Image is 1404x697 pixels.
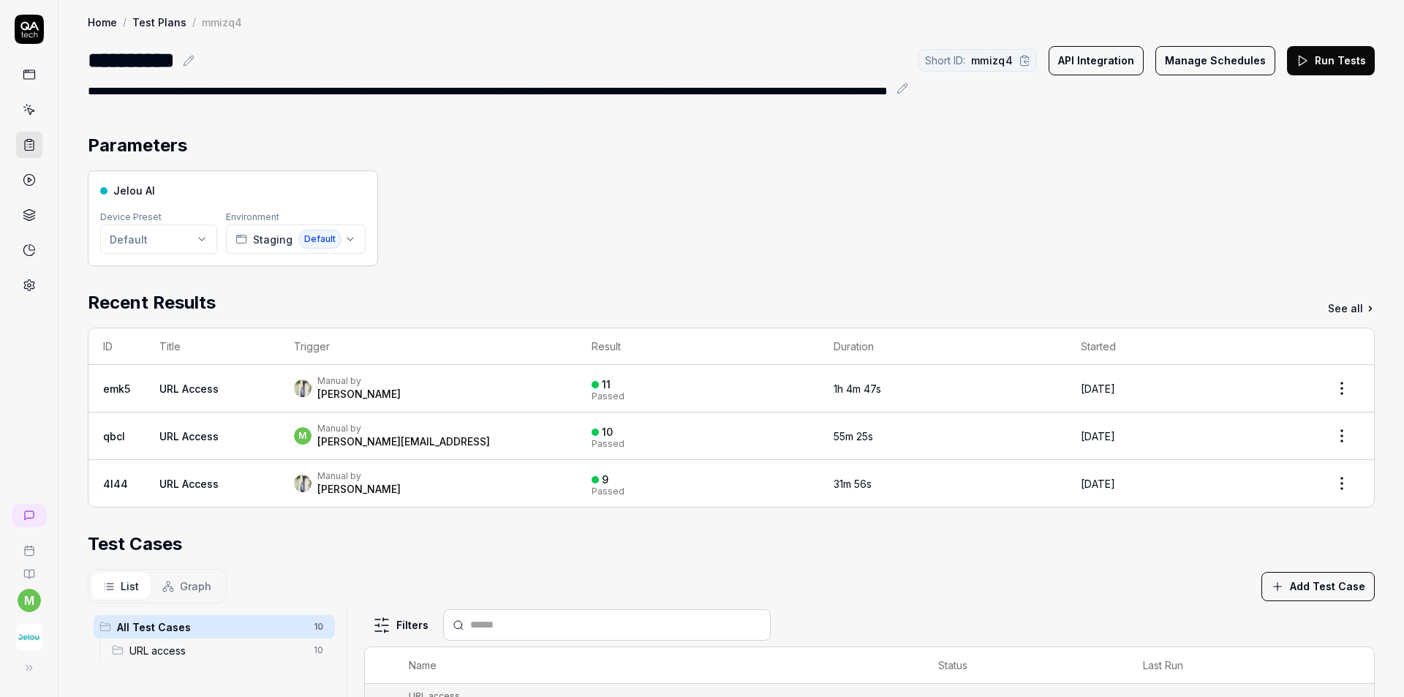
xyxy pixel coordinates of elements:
div: Passed [592,440,624,448]
button: Graph [151,573,223,600]
time: 31m 56s [834,478,872,490]
h2: Test Cases [88,531,182,557]
time: 1h 4m 47s [834,383,881,395]
button: API Integration [1049,46,1144,75]
span: Staging [253,232,292,247]
a: URL Access [159,430,219,442]
time: [DATE] [1081,383,1115,395]
a: emk5 [103,383,130,395]
div: mmizq4 [202,15,242,29]
span: 10 [308,618,329,636]
span: Default [298,230,341,249]
button: List [91,573,151,600]
a: See all [1328,301,1375,316]
th: Title [145,328,279,365]
span: Short ID: [925,53,965,68]
div: 10 [602,426,613,439]
time: [DATE] [1081,430,1115,442]
img: 7e09ec51-5a90-4532-8e5e-66d2bd4489bc.JPG [294,380,312,397]
a: URL Access [159,478,219,490]
div: / [192,15,196,29]
a: New conversation [12,504,47,527]
button: Filters [364,611,437,640]
div: [PERSON_NAME] [317,482,401,497]
a: Book a call with us [6,533,52,557]
time: 55m 25s [834,430,873,442]
h2: Recent Results [88,290,216,316]
button: m [18,589,41,612]
span: m [294,427,312,445]
button: StagingDefault [226,225,366,254]
img: 7e09ec51-5a90-4532-8e5e-66d2bd4489bc.JPG [294,475,312,492]
div: Manual by [317,423,490,434]
div: / [123,15,127,29]
a: Test Plans [132,15,186,29]
div: Passed [592,392,624,401]
span: 10 [308,641,329,659]
div: [PERSON_NAME][EMAIL_ADDRESS] [317,434,490,449]
a: URL Access [159,383,219,395]
div: Drag to reorderURL access10 [106,638,335,662]
th: Started [1066,328,1310,365]
a: 4l44 [103,478,128,490]
th: Status [924,647,1128,684]
div: Manual by [317,375,401,387]
div: 11 [602,378,611,391]
label: Environment [226,211,279,222]
a: qbcI [103,430,125,442]
a: Documentation [6,557,52,580]
h2: Parameters [88,132,187,159]
th: Last Run [1128,647,1280,684]
label: Device Preset [100,211,162,222]
img: Jelou AI Logo [16,624,42,650]
time: [DATE] [1081,478,1115,490]
button: Add Test Case [1261,572,1375,601]
span: List [121,579,139,594]
div: [PERSON_NAME] [317,387,401,402]
th: Name [394,647,924,684]
div: Manual by [317,470,401,482]
button: Jelou AI Logo [6,612,52,653]
button: Default [100,225,217,254]
div: Default [110,232,148,247]
th: ID [88,328,145,365]
button: Manage Schedules [1155,46,1275,75]
span: Jelou AI [113,183,155,198]
button: Run Tests [1287,46,1375,75]
span: mmizq4 [971,53,1013,68]
span: Graph [180,579,211,594]
div: Passed [592,487,624,496]
a: Home [88,15,117,29]
span: URL access [129,643,305,658]
span: All Test Cases [117,619,305,635]
th: Duration [819,328,1066,365]
div: 9 [602,473,608,486]
th: Trigger [279,328,577,365]
th: Result [577,328,819,365]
